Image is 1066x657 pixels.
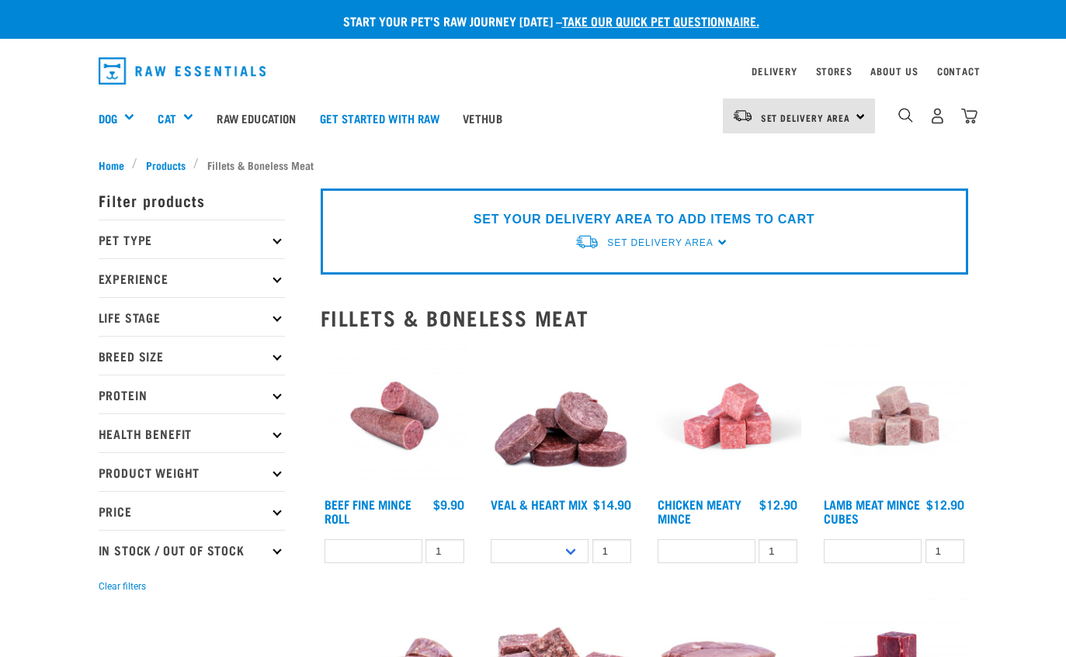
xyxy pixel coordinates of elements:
a: Stores [816,68,852,74]
p: Filter products [99,181,285,220]
img: Chicken Meaty Mince [654,342,802,490]
img: 1152 Veal Heart Medallions 01 [487,342,635,490]
div: $12.90 [926,497,964,511]
a: Dog [99,109,117,127]
img: Venison Veal Salmon Tripe 1651 [321,342,469,490]
img: home-icon-1@2x.png [898,108,913,123]
nav: breadcrumbs [99,157,968,173]
p: Health Benefit [99,413,285,452]
img: user.png [929,108,946,124]
a: take our quick pet questionnaire. [562,17,759,24]
a: Get started with Raw [308,87,451,149]
a: Chicken Meaty Mince [658,500,741,521]
a: Products [137,157,193,173]
a: Raw Education [205,87,307,149]
span: Set Delivery Area [607,237,713,248]
input: 1 [925,539,964,563]
img: Lamb Meat Mince [820,342,968,490]
button: Clear filters [99,579,146,593]
div: $9.90 [433,497,464,511]
img: van-moving.png [575,233,599,250]
a: Cat [158,109,175,127]
p: Product Weight [99,452,285,491]
p: Price [99,491,285,530]
span: Set Delivery Area [761,115,851,120]
a: Beef Fine Mince Roll [325,500,411,521]
p: In Stock / Out Of Stock [99,530,285,569]
a: Contact [937,68,981,74]
a: Home [99,157,133,173]
p: Life Stage [99,297,285,336]
div: $14.90 [593,497,631,511]
input: 1 [759,539,797,563]
p: SET YOUR DELIVERY AREA TO ADD ITEMS TO CART [474,210,814,229]
p: Breed Size [99,336,285,375]
p: Experience [99,258,285,297]
span: Home [99,157,124,173]
input: 1 [592,539,631,563]
img: Raw Essentials Logo [99,57,266,85]
img: home-icon@2x.png [961,108,977,124]
a: About Us [870,68,918,74]
a: Lamb Meat Mince Cubes [824,500,920,521]
a: Veal & Heart Mix [491,500,588,507]
h2: Fillets & Boneless Meat [321,306,968,330]
span: Products [146,157,186,173]
p: Protein [99,375,285,413]
div: $12.90 [759,497,797,511]
p: Pet Type [99,220,285,258]
a: Vethub [451,87,514,149]
a: Delivery [752,68,797,74]
img: van-moving.png [732,109,753,123]
input: 1 [425,539,464,563]
nav: dropdown navigation [86,51,981,91]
